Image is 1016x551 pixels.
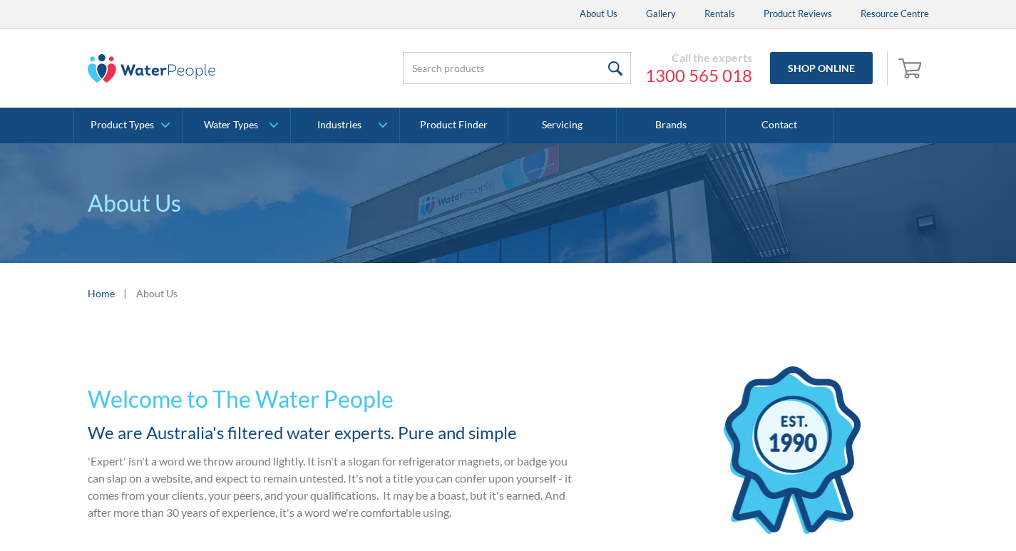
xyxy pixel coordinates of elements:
p: 'Expert' isn't a word we throw around lightly. It isn't a slogan for refrigerator magnets, or bad... [88,453,574,521]
a: Brands [617,108,725,143]
a: Home [88,286,115,301]
a: Water Types [183,108,290,143]
p: About Us [88,186,929,220]
img: shopping cart [898,56,925,79]
a: Product Finder [400,108,508,143]
a: Servicing [508,108,617,143]
a: 1300 565 018 [645,65,752,86]
a: Contact [726,108,834,143]
img: ribbon icon [724,366,860,534]
a: Open cart [895,51,929,86]
a: Shop Online [770,52,873,84]
a: Product Types [74,108,182,143]
img: The Water People [88,54,216,83]
h1: Welcome to The Water People [88,382,574,416]
div: Call the experts [645,51,752,65]
div: Water Types [204,119,258,131]
div: Product Types [91,119,154,131]
div: | [122,284,129,302]
div: Industries [317,119,361,131]
input: Search products [403,52,631,84]
a: Industries [291,108,399,143]
h2: We are Australia's filtered water experts. Pure and simple [88,420,574,446]
div: About Us [136,286,178,301]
